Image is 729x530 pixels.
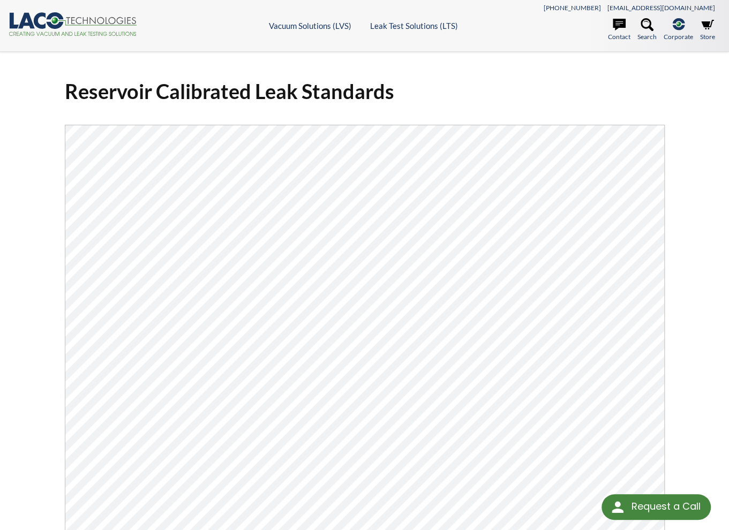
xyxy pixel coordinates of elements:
[607,4,715,12] a: [EMAIL_ADDRESS][DOMAIN_NAME]
[370,21,458,31] a: Leak Test Solutions (LTS)
[637,18,657,42] a: Search
[608,18,630,42] a: Contact
[631,494,700,519] div: Request a Call
[544,4,601,12] a: [PHONE_NUMBER]
[65,78,665,104] h1: Reservoir Calibrated Leak Standards
[602,494,711,520] div: Request a Call
[609,498,626,516] img: round button
[664,32,693,42] span: Corporate
[700,18,715,42] a: Store
[269,21,351,31] a: Vacuum Solutions (LVS)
